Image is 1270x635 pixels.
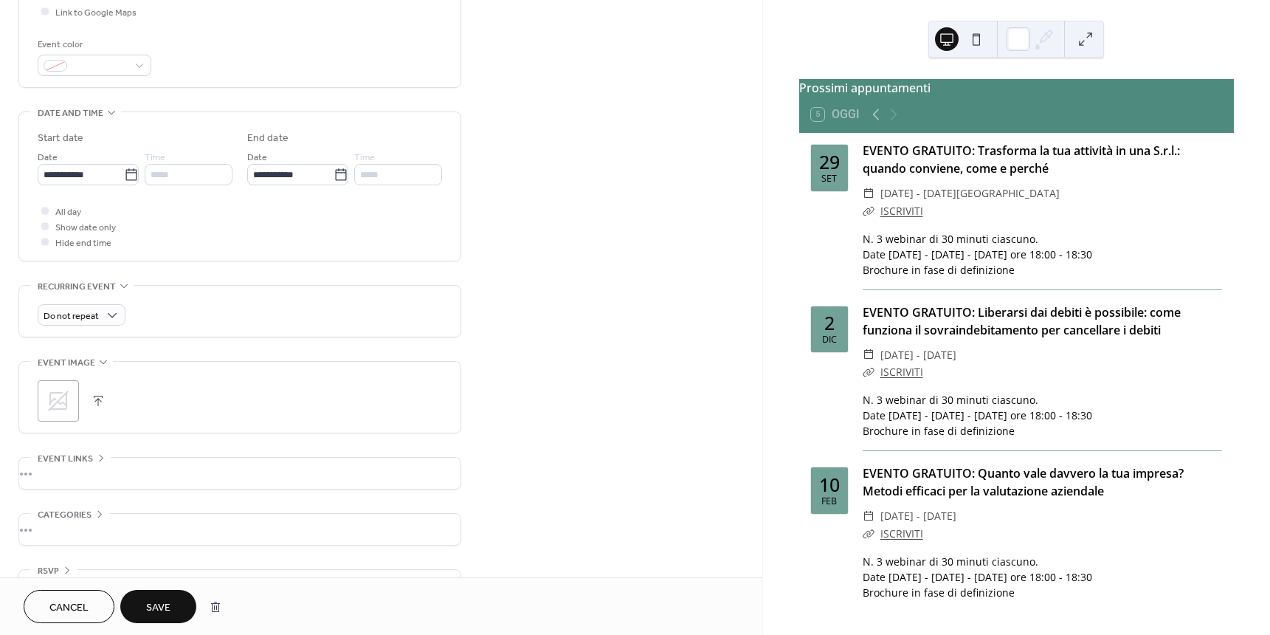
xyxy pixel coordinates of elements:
div: Start date [38,131,83,146]
div: ​ [863,525,874,543]
span: [DATE] - [DATE] [880,507,956,525]
div: N. 3 webinar di 30 minuti ciascuno. Date [DATE] - [DATE] - [DATE] ore 18:00 - 18:30 Brochure in f... [863,392,1222,439]
div: ; [38,380,79,422]
div: set [821,174,837,184]
span: RSVP [38,563,59,579]
span: Do not repeat [44,308,99,325]
span: Save [146,600,170,616]
a: ISCRIVITI [880,365,923,379]
span: Date and time [38,106,103,121]
span: Categories [38,507,92,523]
div: dic [822,335,837,345]
div: ​ [863,185,874,202]
span: Link to Google Maps [55,5,137,21]
span: [DATE] - [DATE][GEOGRAPHIC_DATA] [880,185,1060,202]
span: Show date only [55,220,116,236]
div: Event color [38,37,148,52]
div: ​ [863,202,874,220]
button: Cancel [24,590,114,623]
div: ••• [19,570,460,601]
span: [DATE] - [DATE] [880,346,956,364]
div: 2 [824,314,835,332]
div: ​ [863,346,874,364]
div: N. 3 webinar di 30 minuti ciascuno. Date [DATE] - [DATE] - [DATE] ore 18:00 - 18:30 Brochure in f... [863,231,1222,278]
div: ​ [863,507,874,525]
div: ••• [19,514,460,545]
a: ISCRIVITI [880,204,923,218]
span: Date [38,150,58,165]
div: N. 3 webinar di 30 minuti ciascuno. Date [DATE] - [DATE] - [DATE] ore 18:00 - 18:30 Brochure in f... [863,554,1222,600]
div: Prossimi appuntamenti [799,79,1234,97]
div: ​ [863,363,874,381]
span: Date [247,150,267,165]
span: Event links [38,451,93,467]
span: All day [55,205,81,220]
button: Save [120,590,196,623]
div: ••• [19,458,460,489]
div: feb [821,497,837,507]
a: EVENTO GRATUITO: Liberarsi dai debiti è possibile: come funziona il sovraindebitamento per cancel... [863,304,1181,338]
div: End date [247,131,289,146]
span: Hide end time [55,236,111,251]
span: Recurring event [38,279,116,295]
span: Cancel [49,600,89,616]
a: EVENTO GRATUITO: Quanto vale davvero la tua impresa? Metodi efficaci per la valutazione aziendale [863,465,1184,499]
span: Event image [38,355,95,371]
a: ISCRIVITI [880,526,923,540]
div: 29 [819,153,840,171]
div: 10 [819,476,840,494]
span: Time [145,150,165,165]
span: Time [354,150,375,165]
a: EVENTO GRATUITO: Trasforma la tua attività in una S.r.l.: quando conviene, come e perché [863,143,1180,176]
